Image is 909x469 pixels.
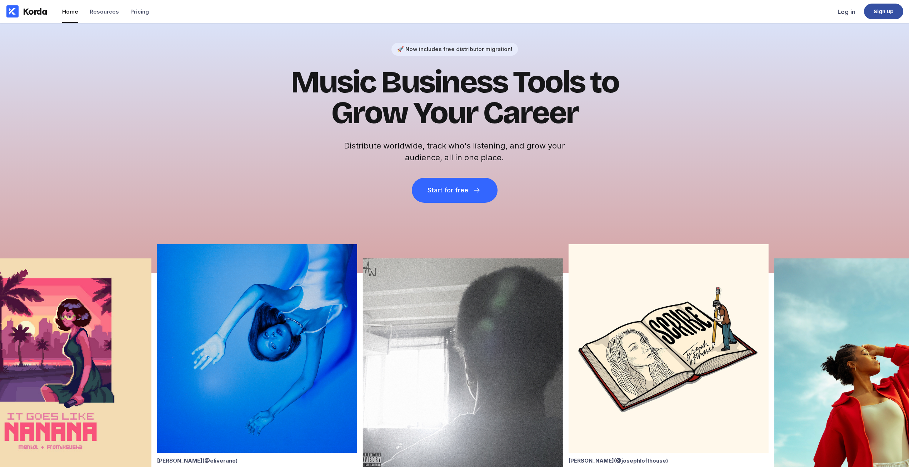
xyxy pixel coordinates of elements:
[428,187,468,194] div: Start for free
[90,8,119,15] div: Resources
[864,4,903,19] a: Sign up
[397,46,512,52] div: 🚀 Now includes free distributor migration!
[569,457,769,464] div: [PERSON_NAME] (@ josephlofthouse )
[62,8,78,15] div: Home
[569,244,769,453] img: Joseph Lofthouse
[874,8,894,15] div: Sign up
[340,140,569,163] h2: Distribute worldwide, track who's listening, and grow your audience, all in one place.
[412,178,498,203] button: Start for free
[363,258,563,467] img: Alan Ward
[838,8,855,15] div: Log in
[280,67,630,128] h1: Music Business Tools to Grow Your Career
[23,6,47,17] div: Korda
[157,457,357,464] div: [PERSON_NAME] (@ eliverano )
[157,244,357,453] img: Eli Verano
[130,8,149,15] div: Pricing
